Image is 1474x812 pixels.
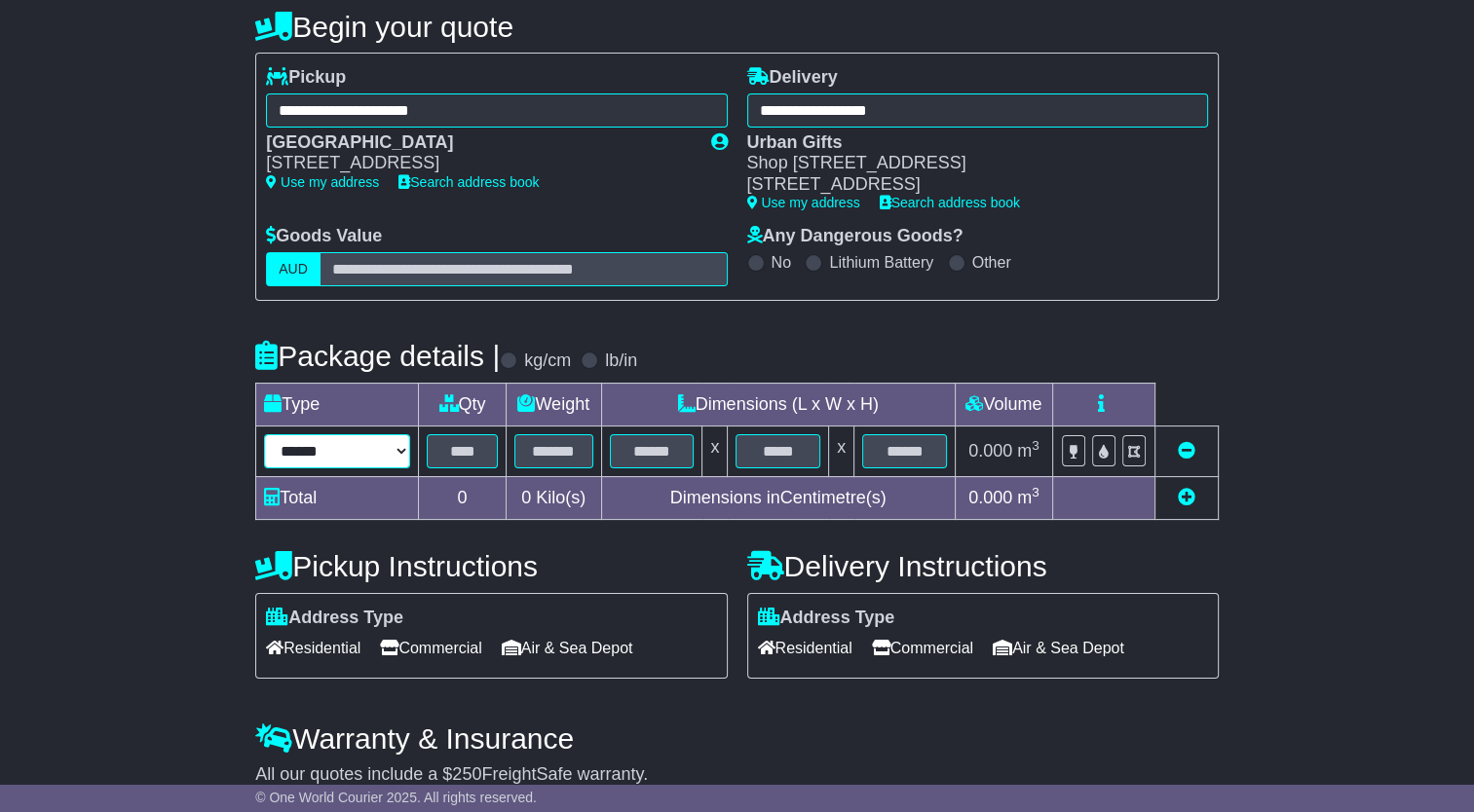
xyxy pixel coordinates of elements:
[1178,441,1195,461] a: Remove this item
[255,11,1219,43] h4: Begin your quote
[255,722,1219,755] h4: Warranty & Insurance
[452,764,481,784] span: 250
[255,790,537,805] span: © One World Courier 2025. All rights reserved.
[968,441,1012,461] span: 0.000
[524,351,571,372] label: kg/cm
[506,476,601,519] td: Kilo(s)
[747,153,1189,174] div: Shop [STREET_ADDRESS]
[1032,485,1039,499] sup: 3
[419,476,507,519] td: 0
[747,174,1189,196] div: [STREET_ADDRESS]
[256,383,419,425] td: Type
[1032,438,1039,453] sup: 3
[601,383,955,425] td: Dimensions (L x W x H)
[758,633,852,663] span: Residential
[758,608,895,629] label: Address Type
[955,383,1052,425] td: Volume
[256,476,419,519] td: Total
[398,174,539,190] a: Search address book
[605,351,637,372] label: lb/in
[521,488,531,507] span: 0
[702,425,728,476] td: x
[255,340,500,372] h4: Package details |
[266,153,691,174] div: [STREET_ADDRESS]
[993,633,1124,663] span: Air & Sea Depot
[872,633,973,663] span: Commercial
[747,226,964,247] label: Any Dangerous Goods?
[968,488,1012,507] span: 0.000
[255,550,727,582] h4: Pickup Instructions
[747,550,1219,582] h4: Delivery Instructions
[601,476,955,519] td: Dimensions in Centimetre(s)
[972,253,1011,272] label: Other
[266,67,346,89] label: Pickup
[772,253,791,272] label: No
[266,633,360,663] span: Residential
[829,425,854,476] td: x
[266,226,382,247] label: Goods Value
[266,252,321,286] label: AUD
[1017,488,1039,507] span: m
[747,195,860,210] a: Use my address
[419,383,507,425] td: Qty
[880,195,1020,210] a: Search address book
[266,132,691,154] div: [GEOGRAPHIC_DATA]
[747,132,1189,154] div: Urban Gifts
[380,633,481,663] span: Commercial
[266,608,403,629] label: Address Type
[266,174,379,190] a: Use my address
[1178,488,1195,507] a: Add new item
[829,253,933,272] label: Lithium Battery
[506,383,601,425] td: Weight
[255,764,1219,786] div: All our quotes include a $ FreightSafe warranty.
[747,67,838,89] label: Delivery
[1017,441,1039,461] span: m
[502,633,633,663] span: Air & Sea Depot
